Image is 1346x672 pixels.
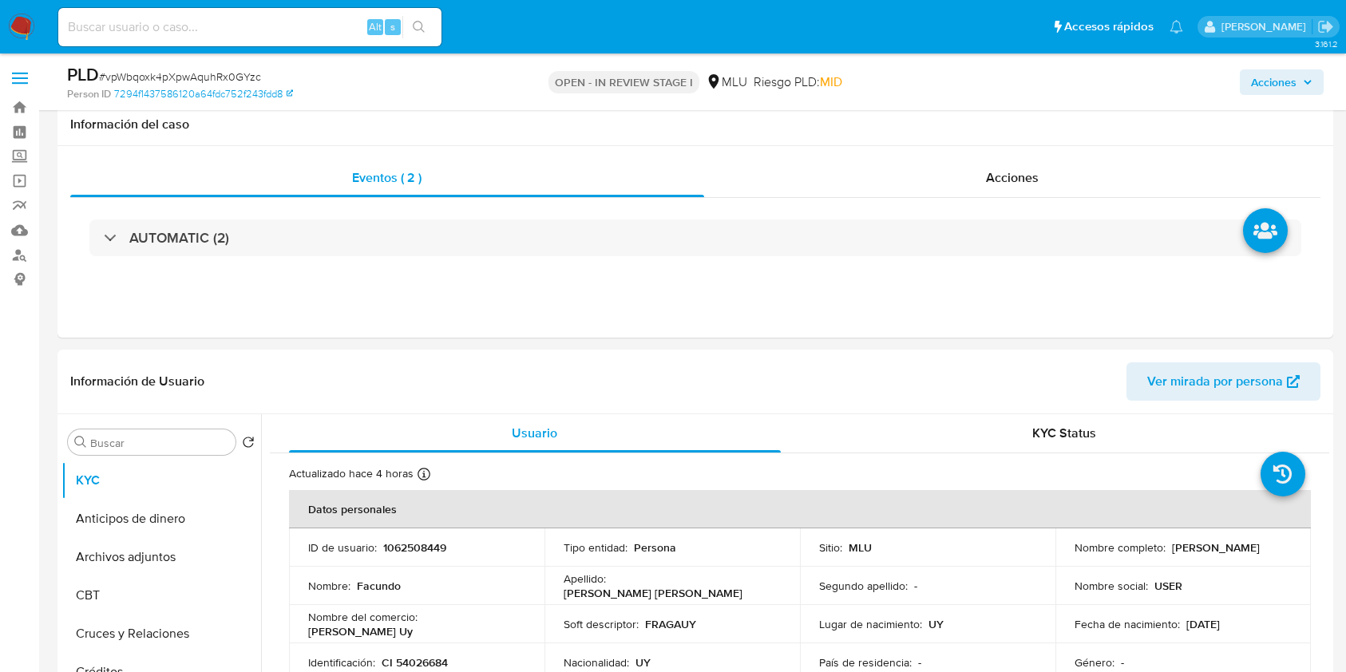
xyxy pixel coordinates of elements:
span: Acciones [986,168,1039,187]
input: Buscar usuario o caso... [58,17,441,38]
div: MLU [706,73,747,91]
button: Buscar [74,436,87,449]
span: # vpWbqoxk4pXpwAquhRx0GYzc [99,69,261,85]
a: Salir [1317,18,1334,35]
span: Ver mirada por persona [1147,362,1283,401]
p: [PERSON_NAME] [1172,540,1260,555]
span: Alt [369,19,382,34]
a: 7294f1437586120a64fdc752f243fdd8 [114,87,293,101]
input: Buscar [90,436,229,450]
b: Person ID [67,87,111,101]
p: Lugar de nacimiento : [819,617,922,631]
p: - [914,579,917,593]
p: UY [928,617,944,631]
span: MID [820,73,842,91]
h1: Información de Usuario [70,374,204,389]
p: Tipo entidad : [564,540,627,555]
th: Datos personales [289,490,1311,528]
p: Persona [634,540,676,555]
button: Volver al orden por defecto [242,436,255,453]
p: - [918,655,921,670]
span: Acciones [1251,69,1297,95]
p: FRAGAUY [645,617,696,631]
p: Fecha de nacimiento : [1075,617,1180,631]
p: Soft descriptor : [564,617,639,631]
p: Nombre : [308,579,350,593]
p: [PERSON_NAME] [PERSON_NAME] [564,586,742,600]
div: AUTOMATIC (2) [89,219,1301,256]
button: Acciones [1240,69,1324,95]
p: Nombre completo : [1075,540,1166,555]
p: USER [1154,579,1182,593]
p: ID de usuario : [308,540,377,555]
span: KYC Status [1032,424,1096,442]
p: 1062508449 [383,540,446,555]
h1: Información del caso [70,117,1320,132]
p: ximena.felix@mercadolibre.com [1221,19,1312,34]
span: s [390,19,395,34]
p: Apellido : [564,571,606,586]
p: MLU [849,540,872,555]
button: search-icon [402,16,435,38]
p: - [1121,655,1124,670]
p: Nombre del comercio : [308,610,418,624]
h3: AUTOMATIC (2) [129,229,229,247]
p: País de residencia : [819,655,912,670]
p: Sitio : [819,540,842,555]
p: [DATE] [1186,617,1220,631]
button: CBT [61,576,261,615]
p: Género : [1075,655,1114,670]
span: Usuario [512,424,557,442]
span: Eventos ( 2 ) [352,168,422,187]
p: Identificación : [308,655,375,670]
p: Segundo apellido : [819,579,908,593]
p: Actualizado hace 4 horas [289,466,414,481]
b: PLD [67,61,99,87]
p: Facundo [357,579,401,593]
p: CI 54026684 [382,655,448,670]
a: Notificaciones [1170,20,1183,34]
span: Accesos rápidos [1064,18,1154,35]
button: Ver mirada por persona [1126,362,1320,401]
button: Anticipos de dinero [61,500,261,538]
p: OPEN - IN REVIEW STAGE I [548,71,699,93]
button: Archivos adjuntos [61,538,261,576]
p: UY [635,655,651,670]
button: Cruces y Relaciones [61,615,261,653]
button: KYC [61,461,261,500]
p: [PERSON_NAME] Uy [308,624,413,638]
p: Nombre social : [1075,579,1148,593]
span: Riesgo PLD: [754,73,842,91]
p: Nacionalidad : [564,655,629,670]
